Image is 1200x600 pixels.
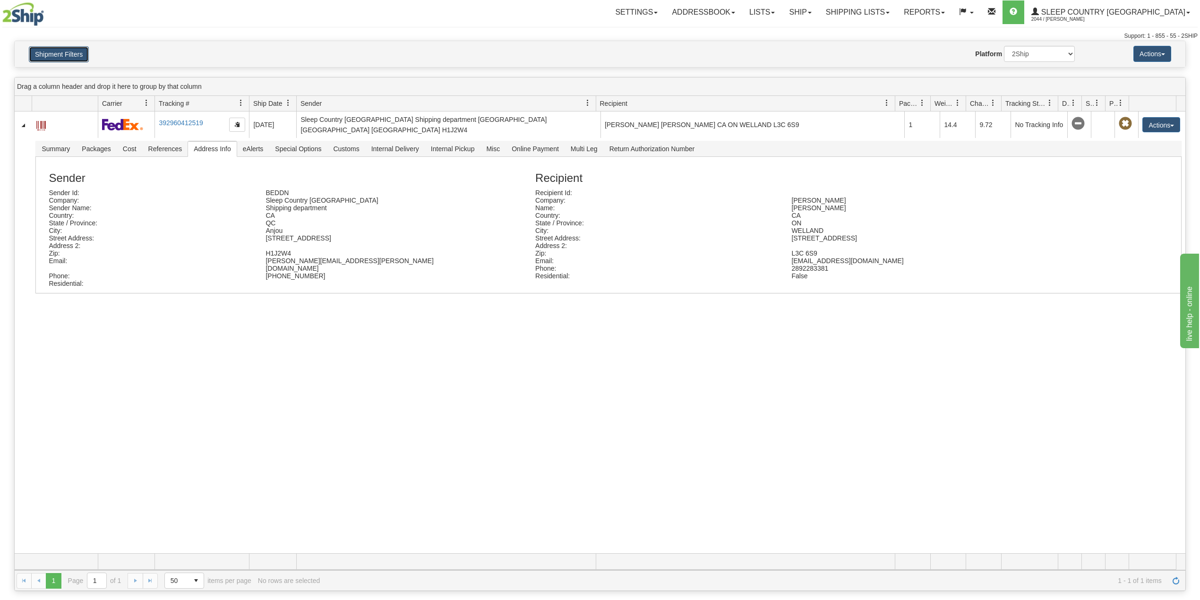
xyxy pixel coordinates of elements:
div: Email: [42,257,258,265]
a: Pickup Status filter column settings [1113,95,1129,111]
a: Collapse [18,120,28,130]
span: References [143,141,188,156]
span: Page sizes drop down [164,573,204,589]
a: Reports [897,0,952,24]
span: Summary [36,141,76,156]
button: Copy to clipboard [229,118,245,132]
div: Email: [528,257,784,265]
div: Address 2: [528,242,784,249]
span: Sender [300,99,322,108]
div: [EMAIL_ADDRESS][DOMAIN_NAME] [784,257,1040,265]
div: False [784,272,1040,280]
span: 1 - 1 of 1 items [326,577,1162,584]
span: Pickup Status [1109,99,1117,108]
span: Customs [327,141,365,156]
div: QC [258,219,475,227]
a: Refresh [1168,573,1183,588]
div: Name: [528,204,784,212]
div: Country: [528,212,784,219]
div: City: [528,227,784,234]
div: CA [258,212,475,219]
span: Shipment Issues [1086,99,1094,108]
div: WELLAND [784,227,1040,234]
span: Tracking Status [1005,99,1046,108]
div: Company: [528,197,784,204]
a: Shipping lists [819,0,897,24]
div: [PERSON_NAME] [784,197,1040,204]
div: Sender Name: [42,204,258,212]
a: Shipment Issues filter column settings [1089,95,1105,111]
div: Sleep Country [GEOGRAPHIC_DATA] [258,197,475,204]
iframe: chat widget [1178,252,1199,348]
div: Street Address: [42,234,258,242]
div: Residential: [42,280,258,287]
td: [DATE] [249,111,296,138]
span: Return Authorization Number [604,141,701,156]
div: Street Address: [528,234,784,242]
a: Packages filter column settings [914,95,930,111]
div: ON [784,219,1040,227]
span: Packages [899,99,919,108]
a: Weight filter column settings [950,95,966,111]
div: State / Province: [42,219,258,227]
label: Platform [975,49,1002,59]
div: City: [42,227,258,234]
span: Multi Leg [565,141,603,156]
div: State / Province: [528,219,784,227]
span: Tracking # [159,99,189,108]
h3: Sender [49,172,535,184]
span: 2044 / [PERSON_NAME] [1031,15,1102,24]
div: Sender Id: [42,189,258,197]
div: [STREET_ADDRESS] [784,234,1040,242]
div: Shipping department [258,204,475,212]
span: Online Payment [506,141,565,156]
span: select [189,573,204,588]
a: Sleep Country [GEOGRAPHIC_DATA] 2044 / [PERSON_NAME] [1024,0,1197,24]
div: [PERSON_NAME][EMAIL_ADDRESS][PERSON_NAME][DOMAIN_NAME] [258,257,475,272]
td: 14.4 [940,111,975,138]
a: Tracking Status filter column settings [1042,95,1058,111]
a: Ship [782,0,818,24]
span: Page 1 [46,573,61,588]
span: No Tracking Info [1071,117,1085,130]
span: Sleep Country [GEOGRAPHIC_DATA] [1039,8,1185,16]
div: [PERSON_NAME] [784,204,1040,212]
div: Residential: [528,272,784,280]
span: Charge [970,99,990,108]
span: eAlerts [237,141,269,156]
span: 50 [171,576,183,585]
span: Recipient [600,99,627,108]
a: Sender filter column settings [580,95,596,111]
span: Carrier [102,99,122,108]
div: BEDDN [258,189,475,197]
div: Zip: [528,249,784,257]
a: Delivery Status filter column settings [1065,95,1081,111]
td: Sleep Country [GEOGRAPHIC_DATA] Shipping department [GEOGRAPHIC_DATA] [GEOGRAPHIC_DATA] [GEOGRAPH... [296,111,600,138]
a: Charge filter column settings [985,95,1001,111]
a: Lists [742,0,782,24]
span: Page of 1 [68,573,121,589]
div: L3C 6S9 [784,249,1040,257]
div: live help - online [7,6,87,17]
span: Address Info [188,141,237,156]
div: Phone: [42,272,258,280]
a: Settings [608,0,665,24]
span: Misc [480,141,506,156]
div: [STREET_ADDRESS] [258,234,475,242]
button: Shipment Filters [29,46,89,62]
div: Recipient Id: [528,189,784,197]
div: Phone: [528,265,784,272]
div: H1J2W4 [258,249,475,257]
div: [PHONE_NUMBER] [258,272,475,280]
span: Pickup Not Assigned [1119,117,1132,130]
div: 2892283381 [784,265,1040,272]
span: Packages [76,141,116,156]
span: items per page [164,573,251,589]
span: Cost [117,141,142,156]
img: logo2044.jpg [2,2,44,26]
td: 9.72 [975,111,1011,138]
button: Actions [1142,117,1180,132]
td: 1 [904,111,940,138]
div: Address 2: [42,242,258,249]
a: Ship Date filter column settings [280,95,296,111]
